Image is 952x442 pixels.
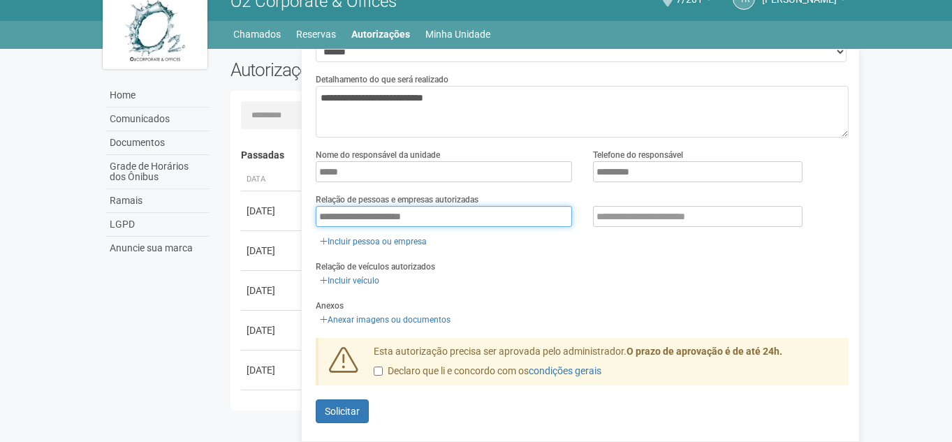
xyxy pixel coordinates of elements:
a: Reservas [296,24,336,44]
div: [DATE] [247,283,298,297]
a: Autorizações [351,24,410,44]
a: condições gerais [529,365,601,376]
a: Incluir pessoa ou empresa [316,234,431,249]
label: Detalhamento do que será realizado [316,73,448,86]
a: Comunicados [106,108,210,131]
a: Anuncie sua marca [106,237,210,260]
div: [DATE] [247,204,298,218]
th: Data [241,168,304,191]
label: Relação de pessoas e empresas autorizadas [316,193,478,206]
strong: O prazo de aprovação é de até 24h. [627,346,782,357]
label: Telefone do responsável [593,149,683,161]
a: LGPD [106,213,210,237]
h2: Autorizações [230,59,529,80]
div: Esta autorização precisa ser aprovada pelo administrador. [363,345,849,385]
a: Grade de Horários dos Ônibus [106,155,210,189]
label: Nome do responsável da unidade [316,149,440,161]
div: [DATE] [247,363,298,377]
a: Ramais [106,189,210,213]
a: Minha Unidade [425,24,490,44]
label: Anexos [316,300,344,312]
a: Home [106,84,210,108]
a: Anexar imagens ou documentos [316,312,455,327]
label: Declaro que li e concordo com os [374,364,601,378]
div: [DATE] [247,323,298,337]
span: Solicitar [325,406,360,417]
label: Relação de veículos autorizados [316,260,435,273]
a: Chamados [233,24,281,44]
button: Solicitar [316,399,369,423]
h4: Passadas [241,150,840,161]
a: Documentos [106,131,210,155]
a: Incluir veículo [316,273,383,288]
div: [DATE] [247,244,298,258]
input: Declaro que li e concordo com oscondições gerais [374,367,383,376]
